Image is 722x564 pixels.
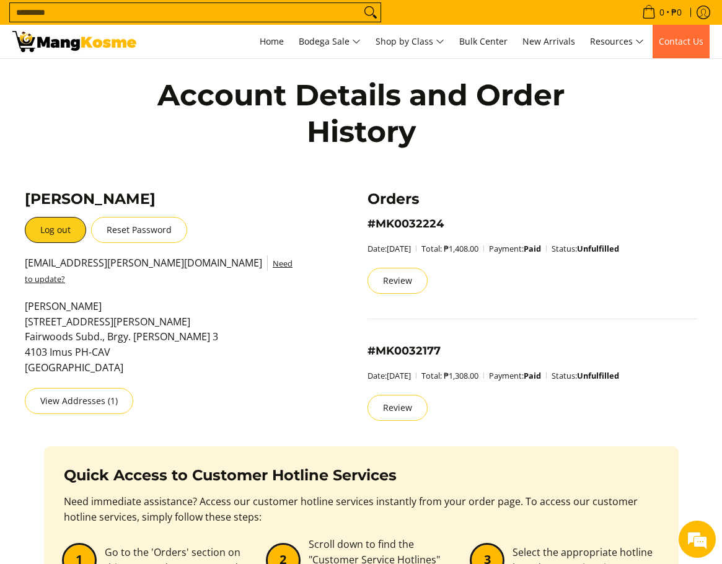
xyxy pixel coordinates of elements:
span: Shop by Class [376,34,444,50]
small: Date: Total: ₱1,308.00 Payment: Status: [368,370,619,381]
span: Contact Us [659,35,703,47]
span: Bodega Sale [299,34,361,50]
a: Need to update? [25,258,293,284]
strong: Unfulfilled [577,243,619,254]
p: Need immediate assistance? Access our customer hotline services instantly from your order page. T... [64,494,659,537]
p: [EMAIL_ADDRESS][PERSON_NAME][DOMAIN_NAME] [25,255,297,299]
h3: [PERSON_NAME] [25,190,297,208]
a: New Arrivals [516,25,581,58]
a: Resources [584,25,650,58]
span: Home [260,35,284,47]
a: Shop by Class [369,25,451,58]
a: Bulk Center [453,25,514,58]
small: Date: Total: ₱1,408.00 Payment: Status: [368,243,619,254]
button: Reset Password [91,217,187,243]
h2: Quick Access to Customer Hotline Services [64,466,659,485]
h1: Account Details and Order History [101,77,621,150]
a: Home [253,25,290,58]
a: #MK0032224 [368,217,444,230]
a: View Addresses (1) [25,388,133,414]
span: Resources [590,34,644,50]
h3: Orders [368,190,698,208]
img: Account | Mang Kosme [12,31,136,52]
span: 0 [658,8,666,17]
button: Search [361,3,381,22]
span: Bulk Center [459,35,508,47]
span: • [638,6,685,19]
p: [PERSON_NAME] [STREET_ADDRESS][PERSON_NAME] Fairwoods Subd., Brgy. [PERSON_NAME] 3 4103 Imus PH-C... [25,299,297,388]
a: #MK0032177 [368,344,441,357]
a: Log out [25,217,86,243]
span: ₱0 [669,8,684,17]
strong: Unfulfilled [577,370,619,381]
time: [DATE] [387,370,411,381]
a: Contact Us [653,25,710,58]
a: Review [368,268,428,294]
a: Bodega Sale [293,25,367,58]
span: New Arrivals [522,35,575,47]
strong: Paid [524,243,541,254]
strong: Paid [524,370,541,381]
time: [DATE] [387,243,411,254]
nav: Main Menu [149,25,710,58]
a: Review [368,395,428,421]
